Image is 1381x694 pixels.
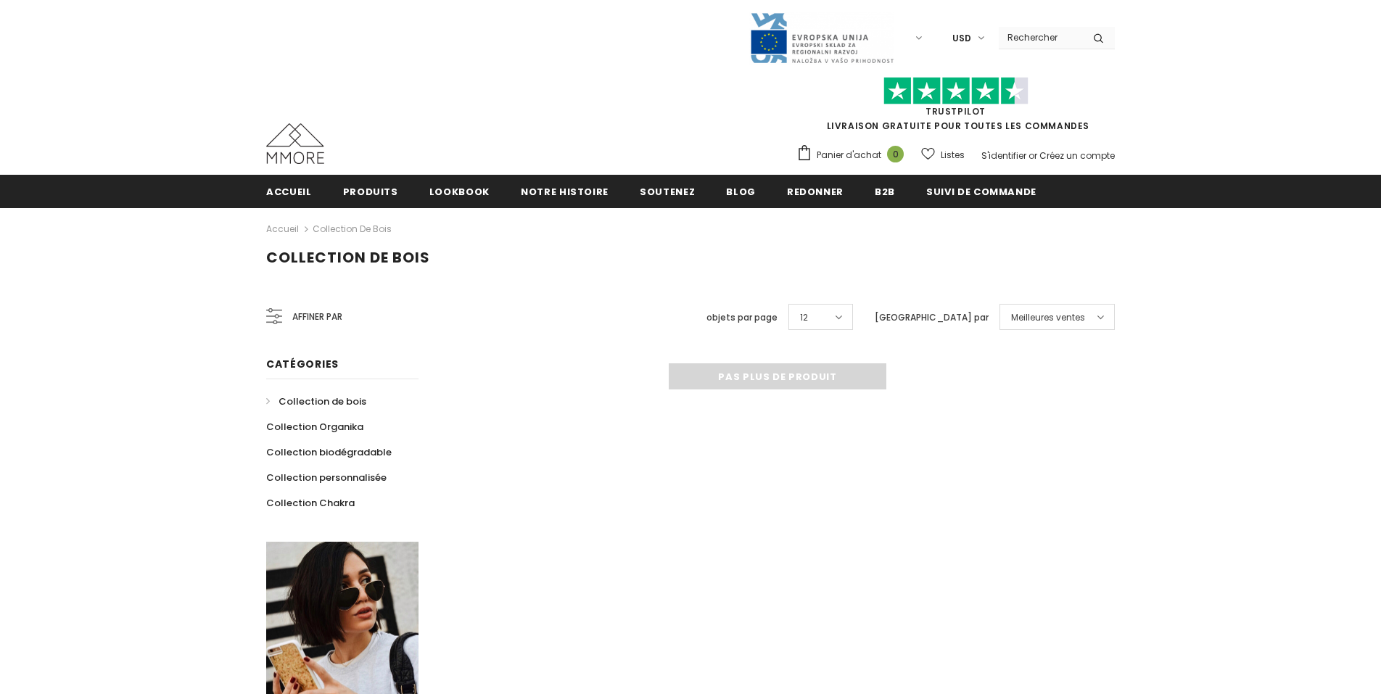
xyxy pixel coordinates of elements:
label: objets par page [706,310,778,325]
span: Blog [726,185,756,199]
a: S'identifier [981,149,1026,162]
span: 12 [800,310,808,325]
a: Collection de bois [266,389,366,414]
span: Meilleures ventes [1011,310,1085,325]
span: Listes [941,148,965,162]
span: Notre histoire [521,185,609,199]
a: B2B [875,175,895,207]
img: Faites confiance aux étoiles pilotes [883,77,1028,105]
a: Javni Razpis [749,31,894,44]
span: Collection de bois [279,394,366,408]
span: Produits [343,185,398,199]
span: USD [952,31,971,46]
span: Collection Organika [266,420,363,434]
a: Collection Chakra [266,490,355,516]
a: Notre histoire [521,175,609,207]
span: Suivi de commande [926,185,1036,199]
a: Panier d'achat 0 [796,144,911,166]
img: Cas MMORE [266,123,324,164]
a: Collection de bois [313,223,392,235]
span: Lookbook [429,185,490,199]
a: Lookbook [429,175,490,207]
span: or [1028,149,1037,162]
label: [GEOGRAPHIC_DATA] par [875,310,989,325]
a: Listes [921,142,965,168]
span: soutenez [640,185,695,199]
a: Produits [343,175,398,207]
span: LIVRAISON GRATUITE POUR TOUTES LES COMMANDES [796,83,1115,132]
a: Accueil [266,220,299,238]
a: Redonner [787,175,844,207]
a: Collection biodégradable [266,439,392,465]
span: B2B [875,185,895,199]
a: Collection Organika [266,414,363,439]
a: TrustPilot [926,105,986,117]
span: Accueil [266,185,312,199]
span: Collection biodégradable [266,445,392,459]
span: Collection Chakra [266,496,355,510]
a: Suivi de commande [926,175,1036,207]
span: 0 [887,146,904,162]
span: Redonner [787,185,844,199]
a: Créez un compte [1039,149,1115,162]
span: Panier d'achat [817,148,881,162]
span: Collection personnalisée [266,471,387,484]
span: Affiner par [292,309,342,325]
span: Catégories [266,357,339,371]
a: Accueil [266,175,312,207]
img: Javni Razpis [749,12,894,65]
a: soutenez [640,175,695,207]
input: Search Site [999,27,1082,48]
span: Collection de bois [266,247,430,268]
a: Blog [726,175,756,207]
a: Collection personnalisée [266,465,387,490]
